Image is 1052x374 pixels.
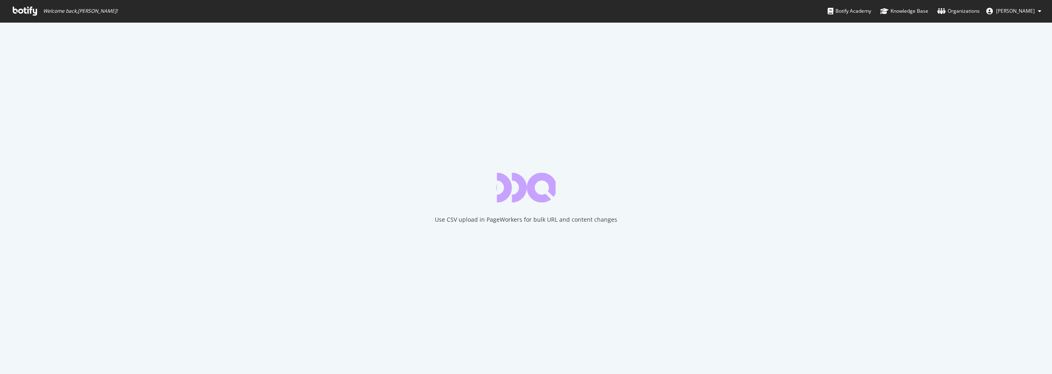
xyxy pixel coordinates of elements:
div: Botify Academy [828,7,871,15]
span: Phil Mastroianni [996,7,1035,14]
button: [PERSON_NAME] [980,5,1048,18]
div: Knowledge Base [880,7,928,15]
div: animation [496,173,556,202]
div: Organizations [937,7,980,15]
div: Use CSV upload in PageWorkers for bulk URL and content changes [435,216,617,224]
span: Welcome back, [PERSON_NAME] ! [43,8,118,14]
